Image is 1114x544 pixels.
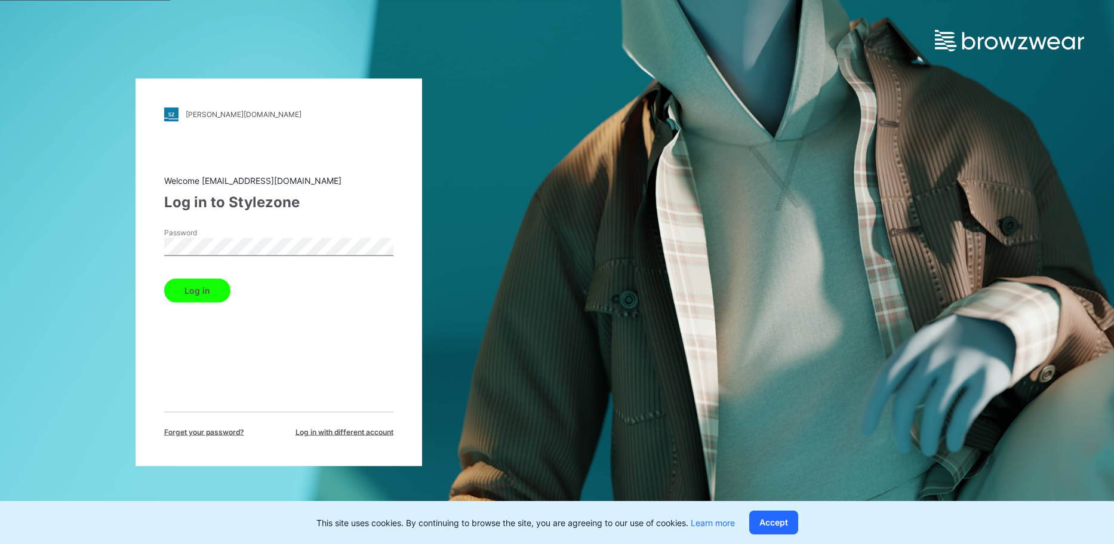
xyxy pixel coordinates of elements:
[935,30,1084,51] img: browzwear-logo.e42bd6dac1945053ebaf764b6aa21510.svg
[186,110,301,119] div: [PERSON_NAME][DOMAIN_NAME]
[164,107,393,121] a: [PERSON_NAME][DOMAIN_NAME]
[164,278,230,302] button: Log in
[296,426,393,437] span: Log in with different account
[316,517,735,529] p: This site uses cookies. By continuing to browse the site, you are agreeing to our use of cookies.
[164,191,393,213] div: Log in to Stylezone
[691,518,735,528] a: Learn more
[749,511,798,534] button: Accept
[164,227,248,238] label: Password
[164,174,393,186] div: Welcome [EMAIL_ADDRESS][DOMAIN_NAME]
[164,426,244,437] span: Forget your password?
[164,107,179,121] img: stylezone-logo.562084cfcfab977791bfbf7441f1a819.svg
